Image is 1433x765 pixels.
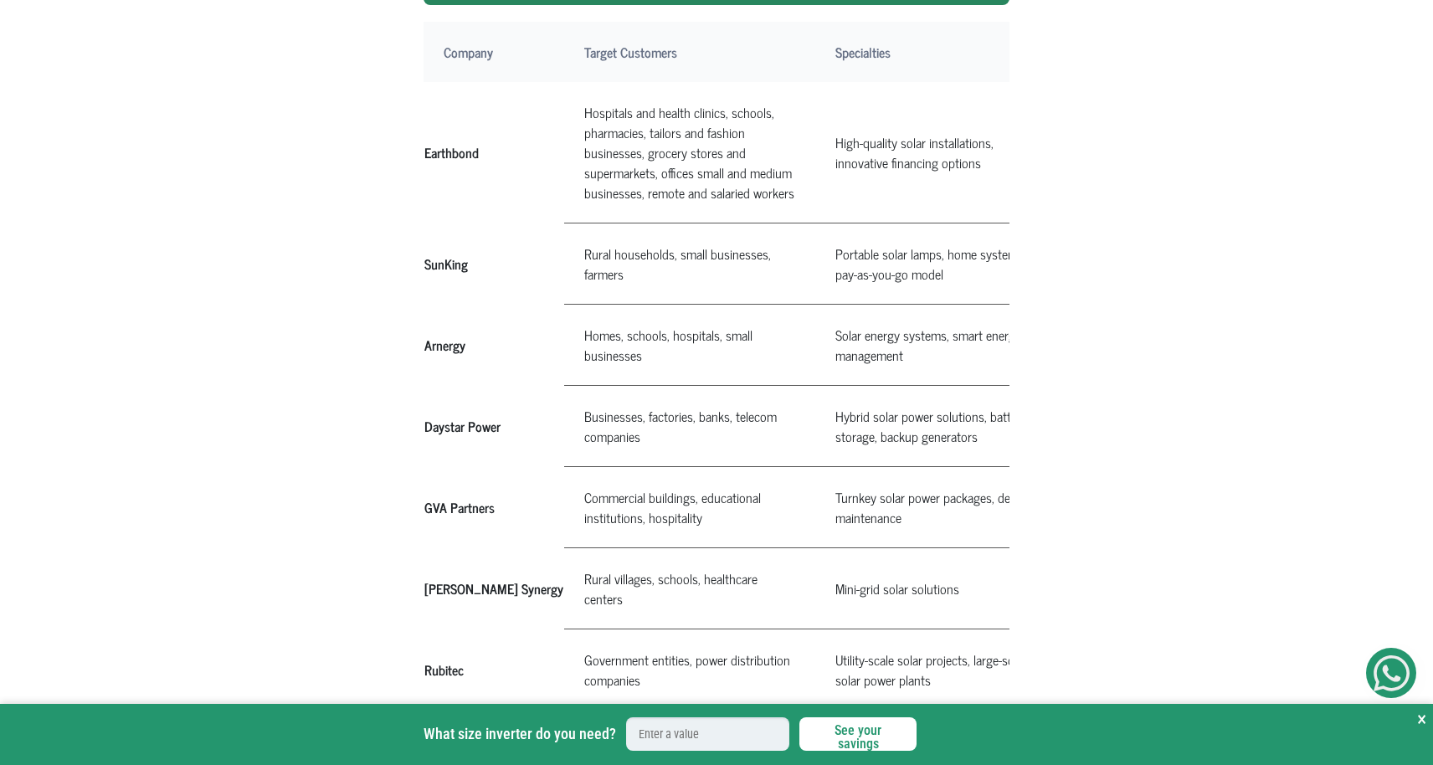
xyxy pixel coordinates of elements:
[564,223,815,304] td: Rural households, small businesses, farmers
[424,223,564,304] th: SunKing
[815,22,1066,82] th: Specialties
[815,82,1066,223] td: High-quality solar installations, innovative financing options
[1417,704,1426,734] button: Close Sticky CTA
[815,223,1066,304] td: Portable solar lamps, home systems, pay-as-you-go model
[424,22,564,82] th: Company
[424,547,564,629] th: [PERSON_NAME] Synergy
[564,82,815,223] td: Hospitals and health clinics, schools, pharmacies, tailors and fashion businesses, grocery stores...
[424,82,564,223] th: Earthbond
[564,547,815,629] td: Rural villages, schools, healthcare centers
[424,629,564,710] th: Rubitec
[815,466,1066,547] td: Turnkey solar power packages, design to maintenance
[815,304,1066,385] td: Solar energy systems, smart energy management
[564,304,815,385] td: Homes, schools, hospitals, small businesses
[564,466,815,547] td: Commercial buildings, educational institutions, hospitality
[1374,655,1410,691] img: Get Started On Earthbond Via Whatsapp
[424,466,564,547] th: GVA Partners
[564,629,815,710] td: Government entities, power distribution companies
[424,385,564,466] th: Daystar Power
[564,22,815,82] th: Target Customers
[564,385,815,466] td: Businesses, factories, banks, telecom companies
[815,385,1066,466] td: Hybrid solar power solutions, battery storage, backup generators
[626,717,789,751] input: Enter a value
[424,304,564,385] th: Arnergy
[815,547,1066,629] td: Mini-grid solar solutions
[799,717,917,751] button: See your savings
[424,724,616,744] label: What size inverter do you need?
[815,629,1066,710] td: Utility-scale solar projects, large-scale solar power plants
